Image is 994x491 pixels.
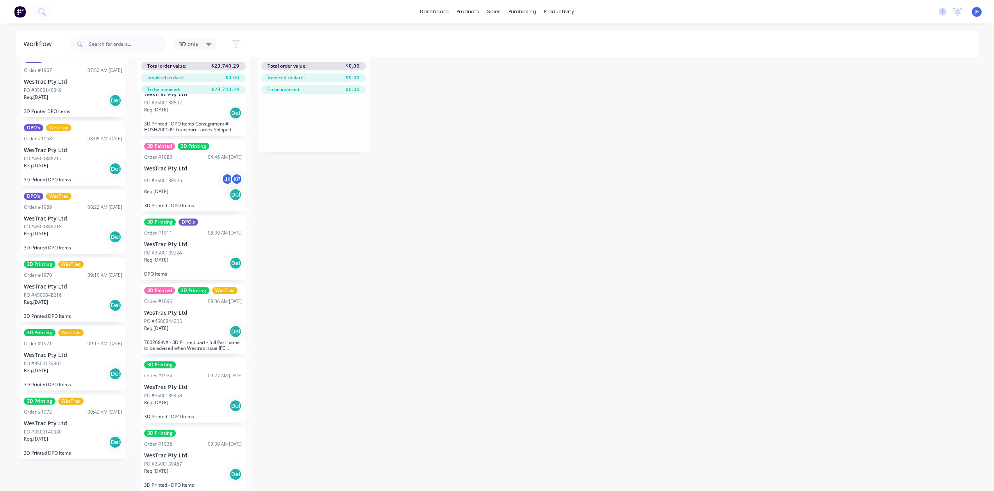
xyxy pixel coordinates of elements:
[109,94,121,107] div: Del
[144,165,243,172] p: WesTrac Pty Ltd
[147,74,184,81] span: Invoiced to date:
[24,428,62,435] p: PO #3500140080
[58,398,84,405] div: WesTrac
[211,86,239,93] span: $23,740.29
[346,63,360,70] span: $0.00
[24,108,122,114] p: 3D Printer DPO Items
[141,140,246,212] div: 3D Painted3D PrintingOrder #188304:46 AM [DATE]WesTrac Pty LtdPO #3500138926JKKPReq.[DATE]Del3D P...
[144,339,243,351] p: 700268-NX - 3D Printed part - full Part name to be advised when Westrac issue IFC drawing(s)
[24,367,48,374] p: Req. [DATE]
[144,318,182,325] p: PO #4500844225
[141,65,246,136] div: WesTrac Pty LtdPO #3500138592Req.[DATE]Del3D Printed - DPO Items Consignment # HUSH200109 Transpo...
[24,87,62,94] p: PO #3500140049
[144,430,176,437] div: 3D Printing
[24,360,62,367] p: PO #3500139803
[268,74,305,81] span: Invoiced to date:
[225,74,239,81] span: $0.00
[453,6,483,18] div: products
[24,155,62,162] p: PO #4500848217
[21,326,125,391] div: 3D PrintingWesTracOrder #197109:17 AM [DATE]WesTrac Pty LtdPO #3500139803Req.[DATE]Del3D Printed ...
[144,121,243,133] p: 3D Printed - DPO Items Consignment # HUSH200109 Transport Tamex Shipped Date [DATE]
[24,292,62,299] p: PO #4500848216
[231,173,243,185] div: KP
[221,173,233,185] div: JK
[21,53,125,117] div: DPO'sOrder #196707:52 AM [DATE]WesTrac Pty LtdPO #3500140049Req.[DATE]Del3D Printer DPO Items
[346,86,360,93] span: $0.00
[24,283,122,290] p: WesTrac Pty Ltd
[24,204,52,211] div: Order #1969
[144,441,172,448] div: Order #1936
[58,329,84,336] div: WesTrac
[144,202,243,208] p: 3D Printed - DPO Items
[147,86,180,93] span: To be invoiced:
[208,154,243,161] div: 04:46 AM [DATE]
[24,162,48,169] p: Req. [DATE]
[87,67,122,74] div: 07:52 AM [DATE]
[144,482,243,488] p: 3D Printed - DPO Items
[141,426,246,491] div: 3D PrintingOrder #193609:30 AM [DATE]WesTrac Pty LtdPO #3500139467Req.[DATE]Del3D Printed - DPO I...
[229,188,242,201] div: Del
[21,394,125,459] div: 3D PrintingWesTracOrder #197209:42 AM [DATE]WesTrac Pty LtdPO #3500140080Req.[DATE]Del3D Printed ...
[144,399,168,406] p: Req. [DATE]
[24,245,122,251] p: 3D Printed DPO Items
[144,219,176,226] div: 3D Printing
[346,74,360,81] span: $0.00
[87,204,122,211] div: 08:22 AM [DATE]
[211,63,239,70] span: $23,740.29
[144,249,182,256] p: PO #3500139224
[141,215,246,280] div: 3D PrintingDPO'sOrder #191108:39 AM [DATE]WesTrac Pty LtdPO #3500139224Req.[DATE]DelDPO Items
[268,63,307,70] span: Total order value:
[58,261,84,268] div: WesTrac
[144,310,243,316] p: WesTrac Pty Ltd
[141,284,246,354] div: 3D Painted3D PrintingWesTracOrder #189509:06 AM [DATE]WesTrac Pty LtdPO #4500844225Req.[DATE]Del7...
[144,271,243,277] p: DPO Items
[109,299,121,312] div: Del
[144,298,172,305] div: Order #1895
[24,420,122,427] p: WesTrac Pty Ltd
[24,67,52,74] div: Order #1967
[24,223,62,230] p: PO #4500848218
[144,287,175,294] div: 3D Painted
[141,358,246,423] div: 3D PrintingOrder #193409:27 AM [DATE]WesTrac Pty LtdPO #3500139468Req.[DATE]Del3D Printed - DPO I...
[144,154,172,161] div: Order #1883
[46,124,71,131] div: WesTrac
[212,287,237,294] div: WesTrac
[208,298,243,305] div: 09:06 AM [DATE]
[229,468,242,480] div: Del
[24,398,55,405] div: 3D Printing
[208,372,243,379] div: 09:27 AM [DATE]
[147,63,186,70] span: Total order value:
[21,121,125,186] div: DPO'sWesTracOrder #196808:05 AM [DATE]WesTrac Pty LtdPO #4500848217Req.[DATE]Del3D Printed DPO Items
[144,256,168,263] p: Req. [DATE]
[144,384,243,391] p: WesTrac Pty Ltd
[144,177,182,184] p: PO #3500138926
[109,231,121,243] div: Del
[87,340,122,347] div: 09:17 AM [DATE]
[24,450,122,456] p: 3D Printed DPO Items
[974,8,979,15] span: JK
[109,163,121,175] div: Del
[144,325,168,332] p: Req. [DATE]
[229,325,242,338] div: Del
[416,6,453,18] a: dashboard
[540,6,578,18] div: productivity
[178,143,209,150] div: 3D Printing
[24,435,48,443] p: Req. [DATE]
[24,124,43,131] div: DPO's
[144,392,182,399] p: PO #3500139468
[46,193,71,200] div: WesTrac
[144,188,168,195] p: Req. [DATE]
[144,461,182,468] p: PO #3500139467
[144,241,243,248] p: WesTrac Pty Ltd
[87,135,122,142] div: 08:05 AM [DATE]
[208,441,243,448] div: 09:30 AM [DATE]
[14,6,26,18] img: Factory
[24,215,122,222] p: WesTrac Pty Ltd
[21,258,125,322] div: 3D PrintingWesTracOrder #197009:10 AM [DATE]WesTrac Pty LtdPO #4500848216Req.[DATE]Del3D Printed ...
[24,147,122,154] p: WesTrac Pty Ltd
[144,106,168,113] p: Req. [DATE]
[24,135,52,142] div: Order #1968
[23,39,55,49] div: Workflow
[144,143,175,150] div: 3D Painted
[144,99,182,106] p: PO #3500138592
